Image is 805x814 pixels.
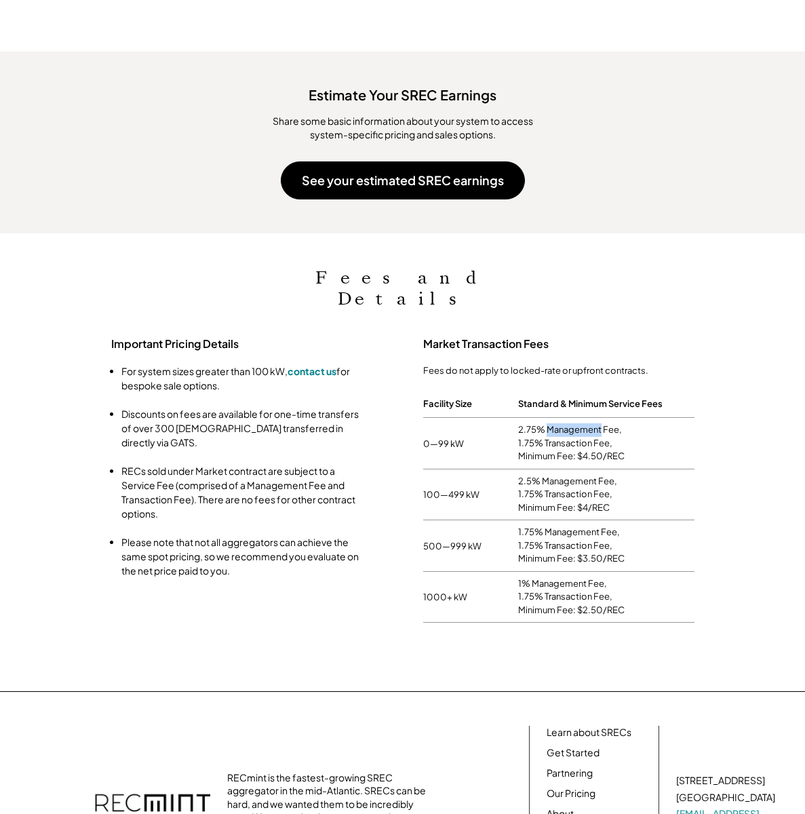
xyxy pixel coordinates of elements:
[518,423,694,463] div: 2.75% Management Fee, 1.75% Transaction Fee, Minimum Fee: $4.50/REC
[547,726,631,739] a: Learn about SRECs
[547,767,593,780] a: Partnering
[676,774,765,788] div: [STREET_ADDRESS]
[423,438,518,450] div: 0—99 kW
[121,407,366,450] li: Discounts on fees are available for one-time transfers of over 300 [DEMOGRAPHIC_DATA] transferred...
[423,591,518,603] div: 1000+ kW
[121,364,366,393] li: For system sizes greater than 100 kW, for bespoke sale options.
[121,464,366,521] li: RECs sold under Market contract are subject to a Service Fee (comprised of a Management Fee and T...
[267,267,538,309] h2: Fees and Details
[423,488,518,501] div: 100—499 kW
[547,746,600,760] a: Get Started
[281,161,525,199] button: See your estimated SREC earnings
[254,115,552,141] div: ​Share some basic information about your system to access system-specific pricing and sales options.
[518,526,694,566] div: 1.75% Management Fee, 1.75% Transaction Fee, Minimum Fee: $3.50/REC
[518,577,694,617] div: 1% Management Fee, 1.75% Transaction Fee, Minimum Fee: $2.50/REC
[518,394,663,413] div: Standard & Minimum Service Fees
[676,791,775,805] div: [GEOGRAPHIC_DATA]
[423,364,694,376] div: Fees do not apply to locked-rate or upfront contracts.
[111,337,382,351] h3: Important Pricing Details
[423,337,694,351] h3: Market Transaction Fees
[14,79,791,104] div: Estimate Your SREC Earnings
[423,540,518,552] div: 500—999 kW
[288,365,336,377] a: contact us
[547,787,595,800] a: Our Pricing
[518,475,694,515] div: 2.5% Management Fee, 1.75% Transaction Fee, Minimum Fee: $4/REC
[423,394,472,413] div: Facility Size
[121,535,366,578] li: Please note that not all aggregators can achieve the same spot pricing, so we recommend you evalu...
